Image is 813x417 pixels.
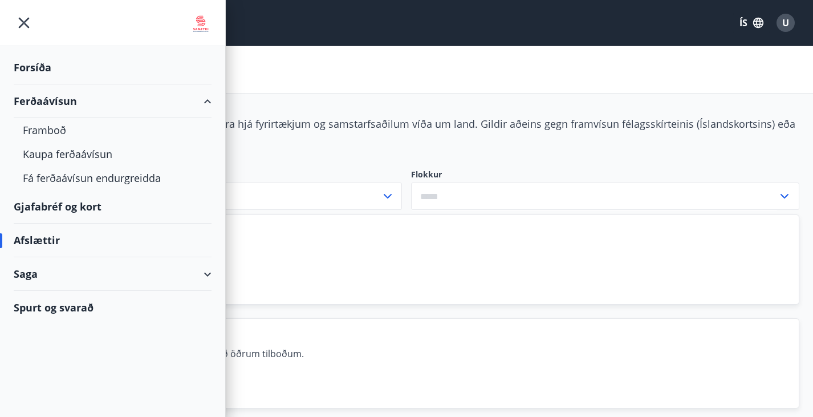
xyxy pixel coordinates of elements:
[772,9,799,37] button: U
[14,13,34,33] button: menu
[103,328,771,343] span: Ég C gleraugnaverslun
[103,244,771,269] span: 10% afsláttur af gleraugum.
[103,347,771,373] span: 12% afsláttur. Gildir ekki með öðrum tilboðum.
[14,51,212,84] div: Forsíða
[23,142,202,166] div: Kaupa ferðaávísun
[733,13,770,33] button: ÍS
[782,17,789,29] span: U
[14,257,212,291] div: Saga
[14,190,212,224] div: Gjafabréf og kort
[14,291,212,324] div: Spurt og svarað
[14,117,795,145] span: Félagsmenn njóta veglegra tilboða og sérkjara hjá fyrirtækjum og samstarfsaðilum víða um land. Gi...
[103,224,771,239] span: Gleraugna Gallerí
[23,118,202,142] div: Framboð
[14,84,212,118] div: Ferðaávísun
[23,166,202,190] div: Fá ferðaávísun endurgreidda
[411,169,799,180] label: Flokkur
[14,224,212,257] div: Afslættir
[190,13,212,35] img: union_logo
